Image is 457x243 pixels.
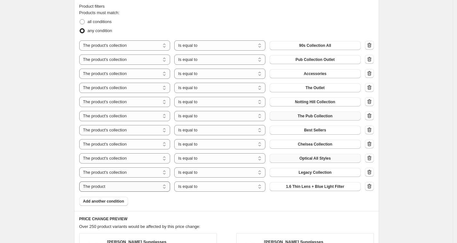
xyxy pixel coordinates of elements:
button: 90s Collection All [270,41,361,50]
button: Legacy Collection [270,168,361,177]
span: Accessories [304,71,326,76]
span: Add another condition [83,199,124,204]
h6: PRICE CHANGE PREVIEW [79,216,374,222]
span: Best Sellers [304,128,326,133]
button: Accessories [270,69,361,78]
button: The Pub Collection [270,112,361,121]
span: 1.6 Thin Lens + Blue Light Filter [286,184,344,189]
button: Pub Collection Outlet [270,55,361,64]
button: 1.6 Thin Lens + Blue Light Filter [270,182,361,191]
span: The Pub Collection [297,113,332,119]
div: Product filters [79,3,374,10]
span: Chelsea Collection [298,142,332,147]
span: Over 250 product variants would be affected by this price change: [79,224,201,229]
button: Best Sellers [270,126,361,135]
span: Optical All Styles [299,156,331,161]
span: 90s Collection All [299,43,331,48]
span: Products must match: [79,10,120,15]
span: any condition [88,28,112,33]
span: Notting Hill Collection [295,99,335,105]
span: The Outlet [306,85,324,90]
button: The Outlet [270,83,361,92]
span: Legacy Collection [298,170,332,175]
span: Pub Collection Outlet [296,57,335,62]
button: Optical All Styles [270,154,361,163]
button: Add another condition [79,197,128,206]
span: all conditions [88,19,112,24]
button: Chelsea Collection [270,140,361,149]
button: Notting Hill Collection [270,97,361,106]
